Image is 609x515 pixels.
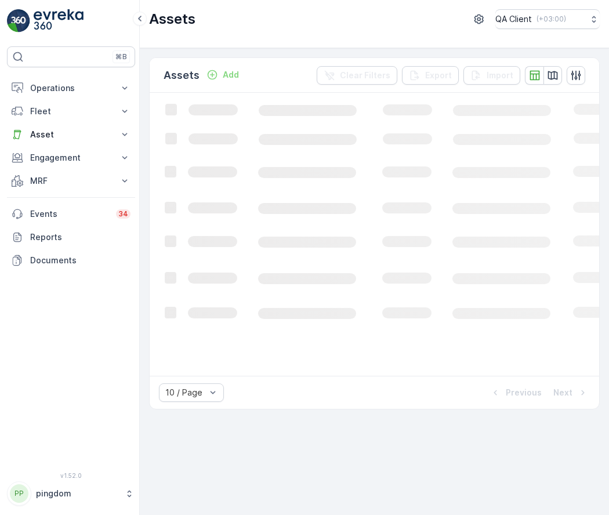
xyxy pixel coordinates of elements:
[7,169,135,193] button: MRF
[7,249,135,272] a: Documents
[34,9,84,32] img: logo_light-DOdMpM7g.png
[30,255,130,266] p: Documents
[488,386,543,400] button: Previous
[7,226,135,249] a: Reports
[149,10,195,28] p: Assets
[7,9,30,32] img: logo
[30,208,109,220] p: Events
[495,13,532,25] p: QA Client
[536,14,566,24] p: ( +03:00 )
[552,386,590,400] button: Next
[30,82,112,94] p: Operations
[10,484,28,503] div: PP
[118,209,128,219] p: 34
[340,70,390,81] p: Clear Filters
[36,488,119,499] p: pingdom
[30,129,112,140] p: Asset
[7,472,135,479] span: v 1.52.0
[402,66,459,85] button: Export
[164,67,200,84] p: Assets
[7,123,135,146] button: Asset
[425,70,452,81] p: Export
[30,231,130,243] p: Reports
[223,69,239,81] p: Add
[463,66,520,85] button: Import
[7,77,135,100] button: Operations
[7,146,135,169] button: Engagement
[317,66,397,85] button: Clear Filters
[7,481,135,506] button: PPpingdom
[506,387,542,398] p: Previous
[202,68,244,82] button: Add
[115,52,127,61] p: ⌘B
[30,152,112,164] p: Engagement
[7,100,135,123] button: Fleet
[553,387,572,398] p: Next
[30,106,112,117] p: Fleet
[30,175,112,187] p: MRF
[487,70,513,81] p: Import
[7,202,135,226] a: Events34
[495,9,600,29] button: QA Client(+03:00)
